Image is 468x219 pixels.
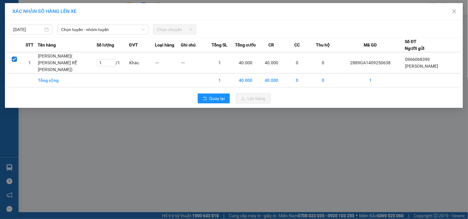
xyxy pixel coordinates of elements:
span: down [141,28,145,31]
td: 0 [310,52,336,74]
span: Tổng SL [212,42,227,48]
td: 1 [207,74,233,87]
td: 1 [22,52,37,74]
span: Tên hàng [38,42,56,48]
td: 0 [284,52,310,74]
span: Ghi chú [181,42,196,48]
span: STT [26,42,34,48]
span: ĐVT [129,42,138,48]
input: 14/09/2025 [13,26,43,33]
td: 0 [310,74,336,87]
span: Chọn chuyến [157,25,193,34]
td: / 1 [97,52,129,74]
button: Close [446,3,463,20]
span: 0966068399 [405,57,430,62]
button: uploadLên hàng [236,94,271,103]
td: 1 [336,74,405,87]
td: --- [181,52,207,74]
span: rollback [203,96,207,101]
span: Mã GD [364,42,377,48]
td: 40.000 [259,74,284,87]
td: 40.000 [233,52,259,74]
td: Tổng cộng [38,74,97,87]
td: 40.000 [259,52,284,74]
td: 40.000 [233,74,259,87]
td: 0 [284,74,310,87]
span: Loại hàng [155,42,175,48]
td: 1 [207,52,233,74]
span: Số lượng [97,42,114,48]
td: [PERSON_NAME]( [PERSON_NAME] RỄ [PERSON_NAME]) [38,52,97,74]
span: XÁC NHẬN SỐ HÀNG LÊN XE [12,8,77,14]
span: Tổng cước [235,42,256,48]
span: close [452,9,457,14]
td: 2889GA1409250638 [336,52,405,74]
span: Chọn tuyến - nhóm tuyến [61,25,145,34]
span: CC [294,42,300,48]
span: Thu hộ [316,42,330,48]
td: --- [155,52,181,74]
span: CR [269,42,274,48]
span: Quay lại [209,95,225,102]
button: rollbackQuay lại [198,94,230,103]
td: Khác [129,52,155,74]
span: [PERSON_NAME] [405,64,438,69]
div: Số ĐT Người gửi [405,38,425,52]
